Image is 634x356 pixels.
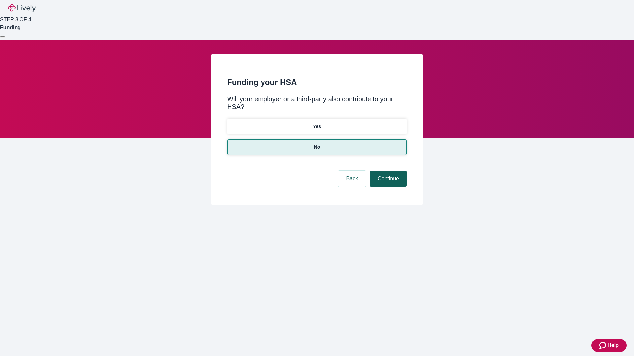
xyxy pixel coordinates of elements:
[227,119,407,134] button: Yes
[227,76,407,88] h2: Funding your HSA
[227,95,407,111] div: Will your employer or a third-party also contribute to your HSA?
[591,339,627,352] button: Zendesk support iconHelp
[607,341,619,349] span: Help
[338,171,366,187] button: Back
[599,341,607,349] svg: Zendesk support icon
[8,4,36,12] img: Lively
[314,144,320,151] p: No
[227,139,407,155] button: No
[313,123,321,130] p: Yes
[370,171,407,187] button: Continue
